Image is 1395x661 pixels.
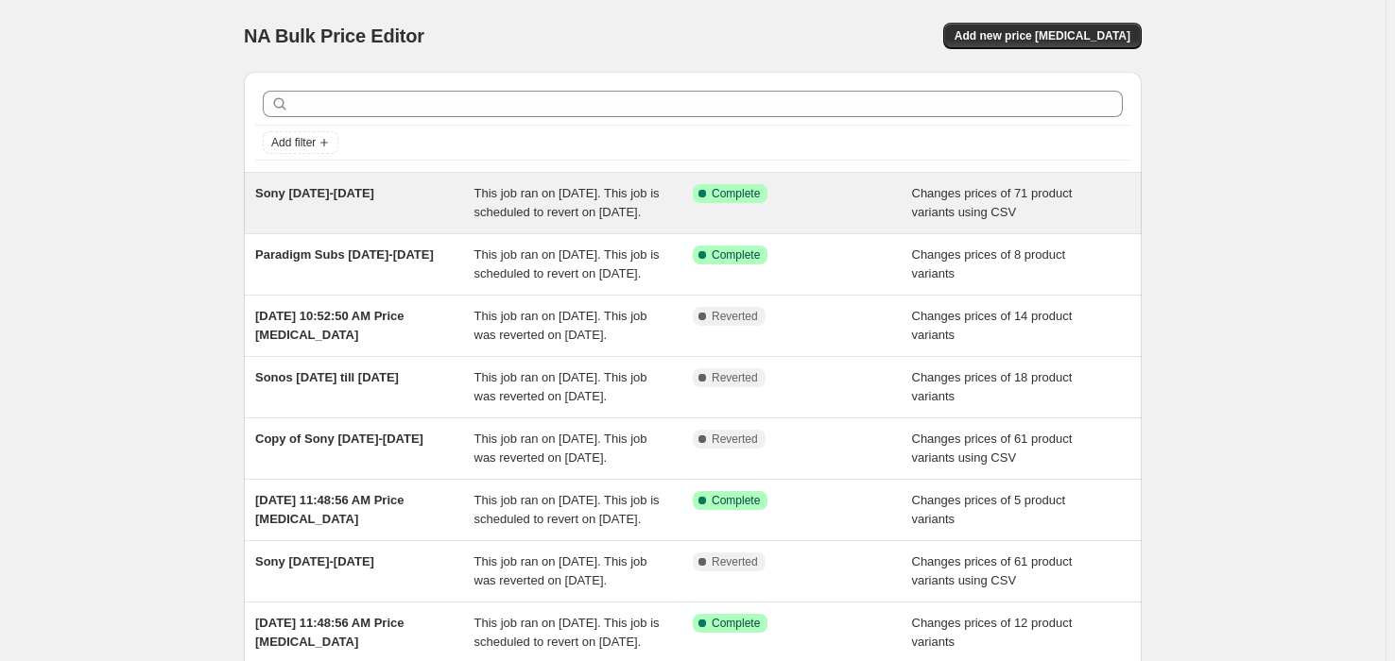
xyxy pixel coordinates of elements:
span: Changes prices of 5 product variants [912,493,1066,526]
span: Reverted [712,309,758,324]
span: Sony [DATE]-[DATE] [255,186,374,200]
span: This job ran on [DATE]. This job was reverted on [DATE]. [474,370,647,403]
button: Add new price [MEDICAL_DATA] [943,23,1142,49]
span: This job ran on [DATE]. This job was reverted on [DATE]. [474,554,647,587]
span: [DATE] 11:48:56 AM Price [MEDICAL_DATA] [255,616,405,649]
span: This job ran on [DATE]. This job is scheduled to revert on [DATE]. [474,616,660,649]
span: Reverted [712,432,758,447]
span: [DATE] 10:52:50 AM Price [MEDICAL_DATA] [255,309,405,342]
span: Copy of Sony [DATE]-[DATE] [255,432,423,446]
span: Paradigm Subs [DATE]-[DATE] [255,247,434,262]
span: Add filter [271,135,316,150]
span: This job ran on [DATE]. This job is scheduled to revert on [DATE]. [474,493,660,526]
span: Changes prices of 71 product variants using CSV [912,186,1073,219]
span: This job ran on [DATE]. This job was reverted on [DATE]. [474,432,647,465]
span: Complete [712,186,760,201]
span: [DATE] 11:48:56 AM Price [MEDICAL_DATA] [255,493,405,526]
button: Add filter [263,131,338,154]
span: NA Bulk Price Editor [244,25,424,46]
span: Changes prices of 61 product variants using CSV [912,554,1073,587]
span: Changes prices of 61 product variants using CSV [912,432,1073,465]
span: Changes prices of 18 product variants [912,370,1073,403]
span: Complete [712,247,760,263]
span: Sonos [DATE] till [DATE] [255,370,399,384]
span: This job ran on [DATE]. This job was reverted on [DATE]. [474,309,647,342]
span: Add new price [MEDICAL_DATA] [955,28,1130,43]
span: This job ran on [DATE]. This job is scheduled to revert on [DATE]. [474,247,660,280]
span: Reverted [712,554,758,569]
span: Reverted [712,370,758,385]
span: This job ran on [DATE]. This job is scheduled to revert on [DATE]. [474,186,660,219]
span: Changes prices of 12 product variants [912,616,1073,649]
span: Complete [712,616,760,631]
span: Changes prices of 8 product variants [912,247,1066,280]
span: Sony [DATE]-[DATE] [255,554,374,568]
span: Complete [712,493,760,508]
span: Changes prices of 14 product variants [912,309,1073,342]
